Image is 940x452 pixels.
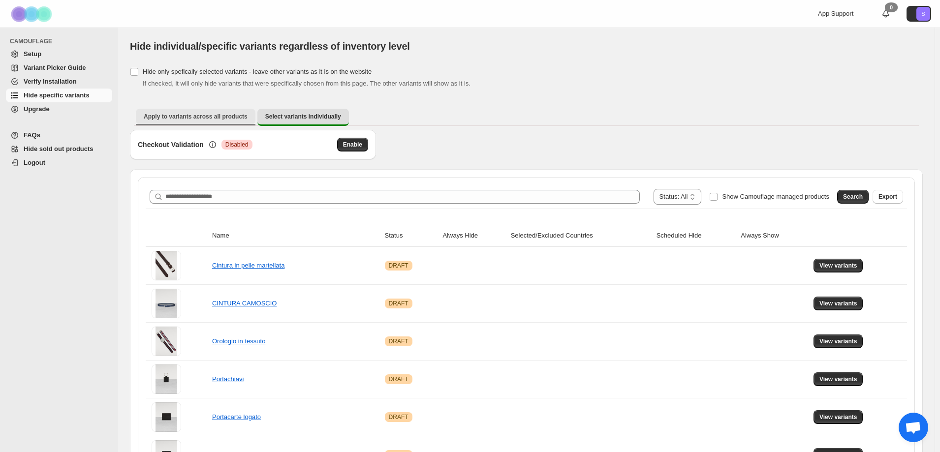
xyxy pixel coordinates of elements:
span: FAQs [24,131,40,139]
a: Portachiavi [212,375,244,383]
span: Disabled [225,141,249,149]
span: Hide sold out products [24,145,94,152]
th: Selected/Excluded Countries [508,225,654,247]
span: DRAFT [389,413,408,421]
a: 0 [881,9,891,19]
span: Hide specific variants [24,91,90,99]
button: Search [837,190,869,204]
th: Name [209,225,382,247]
span: Hide individual/specific variants regardless of inventory level [130,41,410,52]
span: DRAFT [389,300,408,307]
span: View variants [819,300,857,307]
span: Export [878,193,897,201]
span: Enable [343,141,362,149]
a: Verify Installation [6,75,112,89]
span: View variants [819,262,857,270]
span: App Support [818,10,853,17]
span: CAMOUFLAGE [10,37,113,45]
button: Export [873,190,903,204]
a: Setup [6,47,112,61]
span: Setup [24,50,41,58]
span: Select variants individually [265,113,341,121]
span: Search [843,193,863,201]
a: FAQs [6,128,112,142]
span: View variants [819,375,857,383]
a: Variant Picker Guide [6,61,112,75]
div: Aprire la chat [899,413,928,442]
span: Variant Picker Guide [24,64,86,71]
a: Portacarte logato [212,413,261,421]
span: DRAFT [389,337,408,345]
button: Enable [337,138,368,151]
span: Verify Installation [24,78,77,85]
button: View variants [814,410,863,424]
a: Orologio in tessuto [212,337,265,345]
a: CINTURA CAMOSCIO [212,300,277,307]
th: Scheduled Hide [654,225,738,247]
th: Status [382,225,440,247]
span: DRAFT [389,262,408,270]
th: Always Hide [440,225,508,247]
button: View variants [814,297,863,310]
span: Show Camouflage managed products [722,193,829,200]
span: Upgrade [24,105,50,113]
a: Logout [6,156,112,170]
a: Cintura in pelle martellata [212,262,284,269]
span: View variants [819,337,857,345]
th: Always Show [738,225,811,247]
span: Hide only spefically selected variants - leave other variants as it is on the website [143,68,372,75]
button: View variants [814,334,863,348]
span: Apply to variants across all products [144,113,248,121]
a: Upgrade [6,102,112,116]
span: View variants [819,413,857,421]
button: View variants [814,372,863,386]
span: Avatar with initials S [916,7,930,21]
button: Avatar with initials S [907,6,931,22]
h3: Checkout Validation [138,140,204,150]
span: Logout [24,159,45,166]
a: Hide specific variants [6,89,112,102]
text: S [921,11,925,17]
span: If checked, it will only hide variants that were specifically chosen from this page. The other va... [143,80,470,87]
button: View variants [814,259,863,272]
img: Camouflage [8,0,57,28]
button: Select variants individually [257,109,349,126]
div: 0 [885,2,898,12]
span: DRAFT [389,375,408,383]
a: Hide sold out products [6,142,112,156]
button: Apply to variants across all products [136,109,255,124]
